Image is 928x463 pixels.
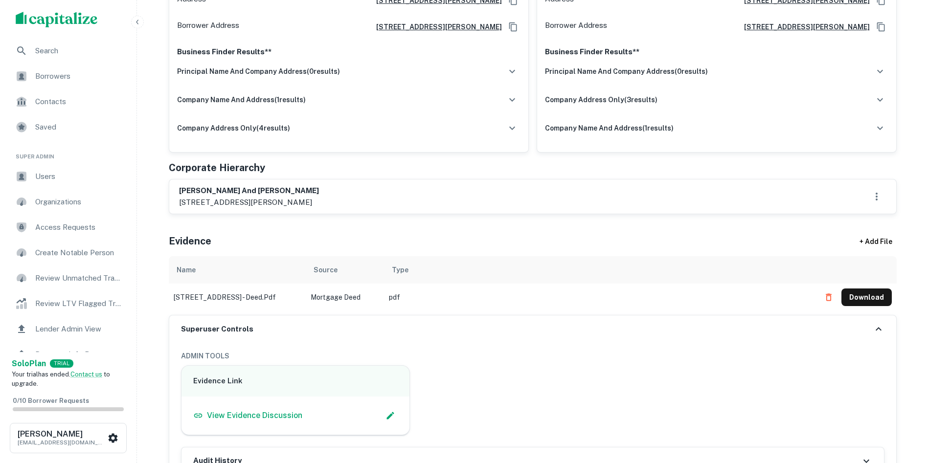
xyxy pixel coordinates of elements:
a: [STREET_ADDRESS][PERSON_NAME] [736,22,870,32]
a: Review LTV Flagged Transactions [8,292,129,315]
h6: Superuser Controls [181,324,253,335]
h6: company address only ( 3 results) [545,94,657,105]
span: Saved [35,121,123,133]
button: Copy Address [506,20,521,34]
span: Review Unmatched Transactions [35,272,123,284]
button: Copy Address [874,20,888,34]
a: Contact us [70,371,102,378]
a: Users [8,165,129,188]
th: Type [384,256,815,284]
strong: Solo Plan [12,359,46,368]
div: Source [314,264,338,276]
h6: [PERSON_NAME] and [PERSON_NAME] [179,185,319,197]
div: + Add File [842,233,910,250]
div: Type [392,264,408,276]
div: Name [177,264,196,276]
h5: Corporate Hierarchy [169,160,265,175]
th: Source [306,256,384,284]
p: Business Finder Results** [545,46,888,58]
h6: Evidence Link [193,375,398,387]
a: Borrowers [8,65,129,88]
td: Mortgage Deed [306,284,384,311]
span: Create Notable Person [35,247,123,259]
a: Access Requests [8,216,129,239]
p: [STREET_ADDRESS][PERSON_NAME] [179,197,319,208]
span: Search [35,45,123,57]
div: TRIAL [50,359,73,368]
td: [STREET_ADDRESS] - deed.pdf [169,284,306,311]
th: Name [169,256,306,284]
img: capitalize-logo.png [16,12,98,27]
a: Lender Admin View [8,317,129,341]
h6: [PERSON_NAME] [18,430,106,438]
span: Contacts [35,96,123,108]
p: [EMAIL_ADDRESS][DOMAIN_NAME] [18,438,106,447]
a: Search [8,39,129,63]
span: Users [35,171,123,182]
a: Organizations [8,190,129,214]
span: Borrower Info Requests [35,349,123,360]
a: SoloPlan [12,358,46,370]
span: Lender Admin View [35,323,123,335]
div: scrollable content [169,256,897,311]
a: Review Unmatched Transactions [8,266,129,290]
p: Borrower Address [545,20,607,34]
a: View Evidence Discussion [193,410,302,421]
h6: company name and address ( 1 results) [545,123,674,133]
button: Download [841,288,892,306]
a: Contacts [8,90,129,113]
span: Borrowers [35,70,123,82]
span: Review LTV Flagged Transactions [35,298,123,309]
p: View Evidence Discussion [207,410,302,421]
span: Access Requests [35,221,123,233]
span: Your trial has ended. to upgrade. [12,371,110,388]
button: Delete file [820,289,837,305]
p: Business Finder Results** [177,46,521,58]
a: Saved [8,115,129,139]
h6: principal name and company address ( 0 results) [545,66,708,77]
h5: Evidence [169,234,211,248]
a: Create Notable Person [8,241,129,265]
li: Super Admin [8,141,129,165]
a: [STREET_ADDRESS][PERSON_NAME] [368,22,502,32]
button: Edit Slack Link [383,408,398,423]
a: Borrower Info Requests [8,343,129,366]
iframe: Chat Widget [879,385,928,432]
span: Organizations [35,196,123,208]
h6: ADMIN TOOLS [181,351,884,361]
h6: company name and address ( 1 results) [177,94,306,105]
h6: company address only ( 4 results) [177,123,290,133]
td: pdf [384,284,815,311]
p: Borrower Address [177,20,239,34]
button: [PERSON_NAME][EMAIL_ADDRESS][DOMAIN_NAME] [10,423,127,453]
span: 0 / 10 Borrower Requests [13,397,89,404]
h6: principal name and company address ( 0 results) [177,66,340,77]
